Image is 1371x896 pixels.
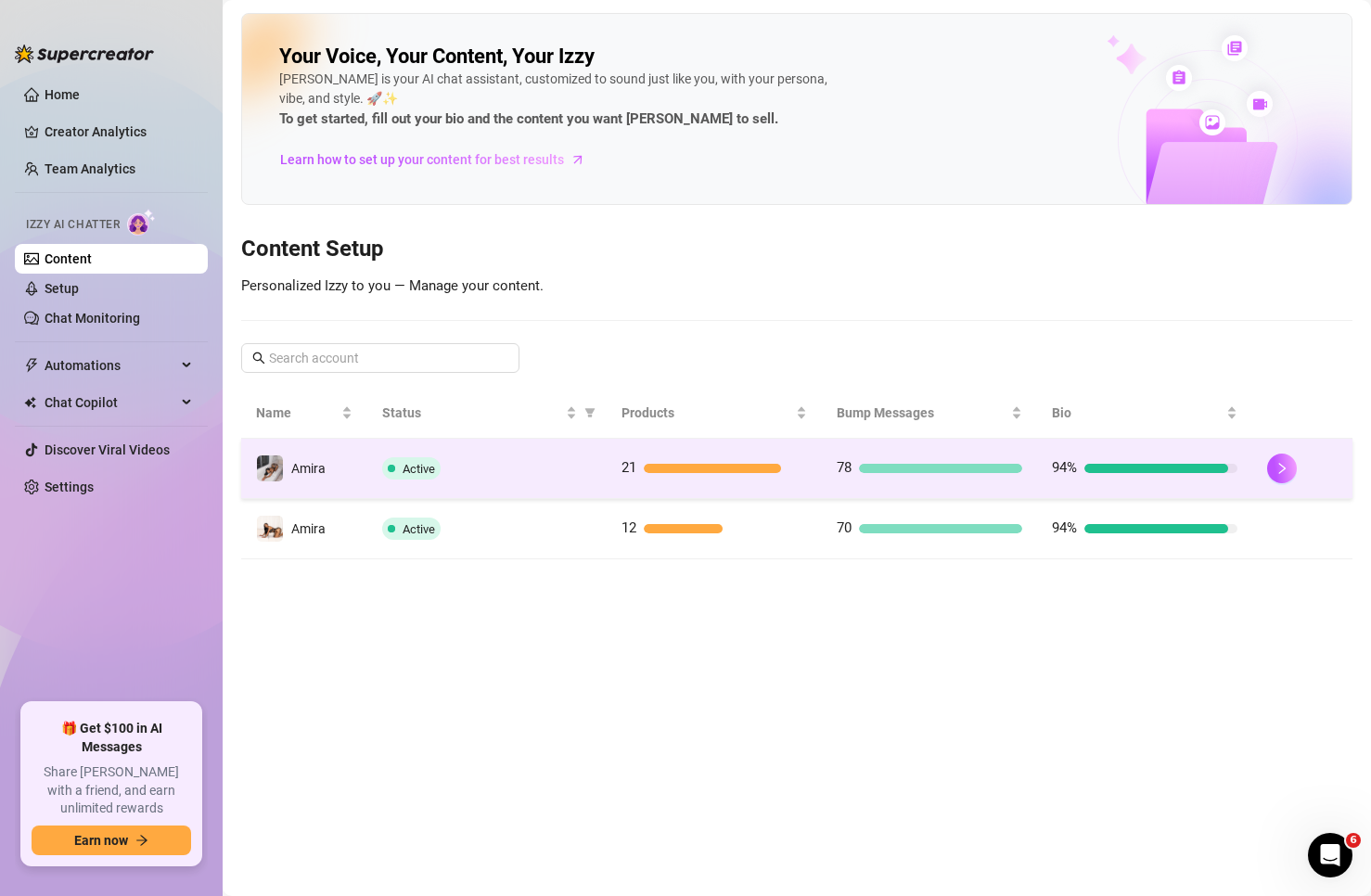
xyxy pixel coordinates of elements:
strong: To get started, fill out your bio and the content you want [PERSON_NAME] to sell. [279,110,778,127]
th: Bump Messages [822,388,1037,439]
span: Izzy AI Chatter [26,216,120,234]
a: Discover Viral Videos [45,442,170,457]
span: filter [581,399,599,427]
a: Creator Analytics [45,117,193,147]
span: 94% [1052,519,1077,536]
span: 78 [837,459,852,476]
button: right [1267,454,1297,483]
th: Name [241,388,367,439]
span: arrow-right [135,834,148,847]
div: [PERSON_NAME] is your AI chat assistant, customized to sound just like you, with your persona, vi... [279,70,836,131]
span: Chat Copilot [45,388,176,417]
h3: Content Setup [241,235,1352,264]
span: 12 [621,519,636,536]
span: Automations [45,351,176,380]
span: 70 [837,519,852,536]
span: Active [403,522,435,536]
img: logo-BBDzfeDw.svg [15,45,154,63]
span: Products [621,403,792,423]
span: Active [403,462,435,476]
span: 6 [1346,833,1361,848]
img: Amira [257,516,283,542]
img: ai-chatter-content-library-cLFOSyPT.png [1064,15,1352,204]
img: Amira [257,455,283,481]
span: Earn now [74,833,128,848]
a: Content [45,251,92,266]
a: Team Analytics [45,161,135,176]
span: Amira [291,521,326,536]
span: 🎁 Get $100 in AI Messages [32,720,191,756]
span: Bump Messages [837,403,1007,423]
span: Status [382,403,562,423]
input: Search account [269,348,493,368]
a: Home [45,87,80,102]
th: Products [607,388,822,439]
h2: Your Voice, Your Content, Your Izzy [279,44,595,70]
th: Bio [1037,388,1252,439]
span: Bio [1052,403,1223,423]
span: right [1275,462,1288,475]
img: AI Chatter [127,209,156,236]
span: search [252,352,265,365]
a: Setup [45,281,79,296]
button: Earn nowarrow-right [32,826,191,855]
span: arrow-right [569,150,587,169]
a: Learn how to set up your content for best results [279,145,599,174]
span: thunderbolt [24,358,39,373]
img: Chat Copilot [24,396,36,409]
span: Learn how to set up your content for best results [280,149,564,170]
span: 94% [1052,459,1077,476]
span: filter [584,407,596,418]
span: Name [256,403,338,423]
span: Personalized Izzy to you — Manage your content. [241,277,544,294]
span: 21 [621,459,636,476]
span: Share [PERSON_NAME] with a friend, and earn unlimited rewards [32,763,191,818]
iframe: Intercom live chat [1308,833,1352,877]
span: Amira [291,461,326,476]
th: Status [367,388,607,439]
a: Chat Monitoring [45,311,140,326]
a: Settings [45,480,94,494]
